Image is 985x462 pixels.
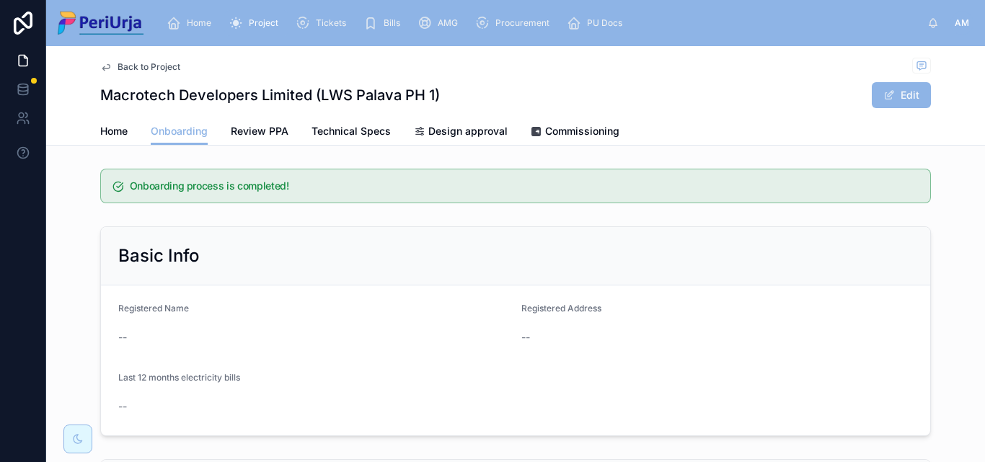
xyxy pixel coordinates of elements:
h1: Macrotech Developers Limited (LWS Palava PH 1) [100,85,440,105]
span: Project [249,17,278,29]
div: scrollable content [155,7,927,39]
span: AM [955,17,969,29]
span: -- [521,330,530,345]
span: Registered Name [118,303,189,314]
span: Onboarding [151,124,208,138]
a: Review PPA [231,118,288,147]
span: Home [187,17,211,29]
h2: Basic Info [118,244,200,267]
span: Bills [384,17,400,29]
span: Tickets [316,17,346,29]
button: Edit [872,82,931,108]
a: Onboarding [151,118,208,146]
a: Tickets [291,10,356,36]
span: Home [100,124,128,138]
img: App logo [58,12,143,35]
a: Project [224,10,288,36]
span: Registered Address [521,303,601,314]
a: Design approval [414,118,508,147]
a: AMG [413,10,468,36]
a: Back to Project [100,61,180,73]
span: Back to Project [118,61,180,73]
span: Procurement [495,17,549,29]
span: Last 12 months electricity bills [118,372,240,383]
h5: Onboarding process is completed! [130,181,919,191]
a: Procurement [471,10,560,36]
a: PU Docs [562,10,632,36]
a: Technical Specs [312,118,391,147]
a: Bills [359,10,410,36]
span: AMG [438,17,458,29]
span: PU Docs [587,17,622,29]
a: Home [162,10,221,36]
span: Design approval [428,124,508,138]
span: -- [118,399,127,414]
a: Home [100,118,128,147]
span: Technical Specs [312,124,391,138]
span: Review PPA [231,124,288,138]
a: Commissioning [531,118,619,147]
span: -- [118,330,127,345]
span: Commissioning [545,124,619,138]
